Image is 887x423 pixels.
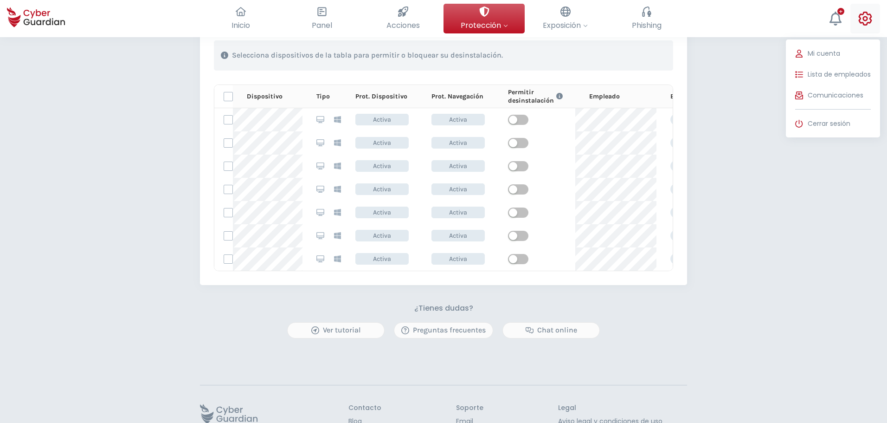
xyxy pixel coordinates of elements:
[543,20,588,31] span: Exposición
[287,322,385,338] button: Ver tutorial
[502,322,600,338] button: Chat online
[232,51,503,60] p: Selecciona dispositivos de la tabla para permitir o bloquear su desinstalación.
[808,91,863,100] span: Comunicaciones
[508,88,554,104] p: Permitir desinstalación
[401,325,486,336] div: Preguntas frecuentes
[670,92,701,101] p: Etiquetas
[525,4,606,33] button: Exposición
[510,325,592,336] div: Chat online
[355,137,409,149] span: Activa
[355,114,409,125] span: Activa
[362,4,443,33] button: Acciones
[461,20,508,31] span: Protección
[386,20,420,31] span: Acciones
[281,4,362,33] button: Panel
[316,92,330,101] p: Tipo
[431,230,485,241] span: Activa
[431,253,485,265] span: Activa
[355,92,407,101] p: Prot. Dispositivo
[355,207,409,218] span: Activa
[808,49,840,59] span: Mi cuenta
[606,4,687,33] button: Phishing
[414,304,473,313] h3: ¿Tienes dudas?
[786,86,880,104] button: Comunicaciones
[431,207,485,218] span: Activa
[200,4,281,33] button: Inicio
[786,114,880,133] button: Cerrar sesión
[632,20,662,31] span: Phishing
[355,183,409,195] span: Activa
[808,70,871,79] span: Lista de empleados
[431,137,485,149] span: Activa
[837,8,844,15] div: +
[355,160,409,172] span: Activa
[247,92,283,101] p: Dispositivo
[786,44,880,63] button: Mi cuenta
[589,92,620,101] p: Empleado
[355,230,409,241] span: Activa
[431,92,483,101] p: Prot. Navegación
[850,4,880,33] button: Mi cuentaLista de empleadosComunicacionesCerrar sesión
[431,160,485,172] span: Activa
[443,4,525,33] button: Protección
[312,20,332,31] span: Panel
[808,119,850,129] span: Cerrar sesión
[431,114,485,125] span: Activa
[554,88,565,104] button: Link to FAQ information
[431,183,485,195] span: Activa
[456,404,483,412] h3: Soporte
[786,65,880,84] button: Lista de empleados
[231,20,250,31] span: Inicio
[355,253,409,265] span: Activa
[295,325,377,336] div: Ver tutorial
[394,322,493,338] button: Preguntas frecuentes
[348,404,381,412] h3: Contacto
[558,404,687,412] h3: Legal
